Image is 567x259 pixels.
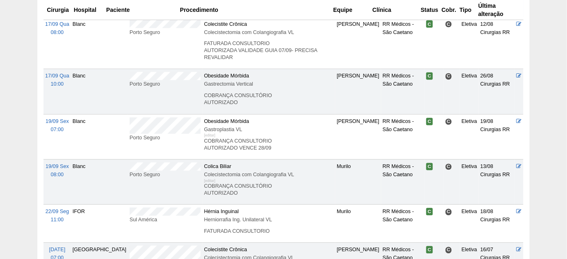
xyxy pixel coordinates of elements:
td: Obesidade Mórbida [202,114,335,159]
td: 26/08 Cirurgias RR [479,69,515,114]
span: 11:00 [51,217,64,223]
a: 22/09 Seg 11:00 [46,209,69,223]
a: Editar [517,209,522,215]
td: IFOR [71,205,128,243]
p: COBRANÇA CONSULTÓRIO AUTORIZADO [204,93,334,107]
td: [PERSON_NAME] [335,69,381,114]
td: Eletiva [460,17,479,69]
td: 19/08 Cirurgias RR [479,114,515,159]
span: 17/09 Qua [45,73,69,79]
td: 18/08 Cirurgias RR [479,205,515,243]
a: 17/09 Qua 10:00 [45,73,69,87]
span: [DATE] [49,247,66,253]
span: 07:00 [51,127,64,133]
td: Colecistite Crônica [202,17,335,69]
div: Gastrectomia Vertical [204,80,334,89]
td: Blanc [71,159,128,204]
span: Consultório [445,164,452,170]
span: 08:00 [51,172,64,178]
span: Confirmada [426,118,433,125]
span: Consultório [445,73,452,80]
a: Editar [517,21,522,27]
span: Consultório [445,247,452,254]
span: Consultório [445,209,452,216]
td: Blanc [71,114,128,159]
td: [PERSON_NAME] [335,17,381,69]
td: Eletiva [460,205,479,243]
td: 13/08 Cirurgias RR [479,159,515,204]
p: FATURADA CONSULTORIO AUTORIZADA VALIDADE GUIA 07/09- PRECISA REVALIDAR [204,41,334,61]
td: Murilo [335,159,381,204]
span: Confirmada [426,73,433,80]
td: Obesidade Mórbida [202,69,335,114]
a: Editar [517,73,522,79]
a: Editar [517,164,522,170]
p: COBRANÇA CONSULTÓRIO AUTORIZADO [204,183,334,197]
td: Eletiva [460,114,479,159]
span: Consultório [445,118,452,125]
td: Hérnia Inguinal [202,205,335,243]
span: 19/09 Sex [46,119,69,125]
p: FATURADA CONSULTORIO [204,228,334,235]
span: 08:00 [51,30,64,35]
td: 12/08 Cirurgias RR [479,17,515,69]
div: Colecistectomia com Colangiografia VL [204,28,334,36]
td: RR Médicos - São Caetano [381,159,425,204]
td: Murilo [335,205,381,243]
span: Confirmada [426,246,433,254]
div: Porto Seguro [130,171,201,179]
div: Porto Seguro [130,134,201,142]
td: RR Médicos - São Caetano [381,114,425,159]
div: Sul América [130,216,201,224]
p: COBRANÇA CONSULTORIO AUTORIZADO VENCE 28/09 [204,138,334,152]
a: 19/09 Sex 07:00 [46,119,69,133]
td: RR Médicos - São Caetano [381,205,425,243]
span: 10:00 [51,82,64,87]
div: [editar] [204,177,215,185]
td: Blanc [71,69,128,114]
span: Confirmada [426,20,433,28]
td: Eletiva [460,69,479,114]
a: Editar [517,119,522,125]
td: Colica Biliar [202,159,335,204]
a: Editar [517,247,522,253]
span: Confirmada [426,208,433,216]
span: 17/09 Qua [45,21,69,27]
a: 19/09 Sex 08:00 [46,164,69,178]
div: Porto Seguro [130,28,201,36]
td: Blanc [71,17,128,69]
td: Eletiva [460,159,479,204]
td: RR Médicos - São Caetano [381,69,425,114]
span: Consultório [445,21,452,28]
div: Gastroplastia VL [204,126,334,134]
div: Porto Seguro [130,80,201,89]
span: 22/09 Seg [46,209,69,215]
td: RR Médicos - São Caetano [381,17,425,69]
div: Herniorrafia Ing. Unilateral VL [204,216,334,224]
a: 17/09 Qua 08:00 [45,21,69,35]
span: Confirmada [426,163,433,170]
td: [PERSON_NAME] [335,114,381,159]
span: 19/09 Sex [46,164,69,170]
div: Colecistectomia com Colangiografia VL [204,171,334,179]
div: [editar] [204,132,215,140]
